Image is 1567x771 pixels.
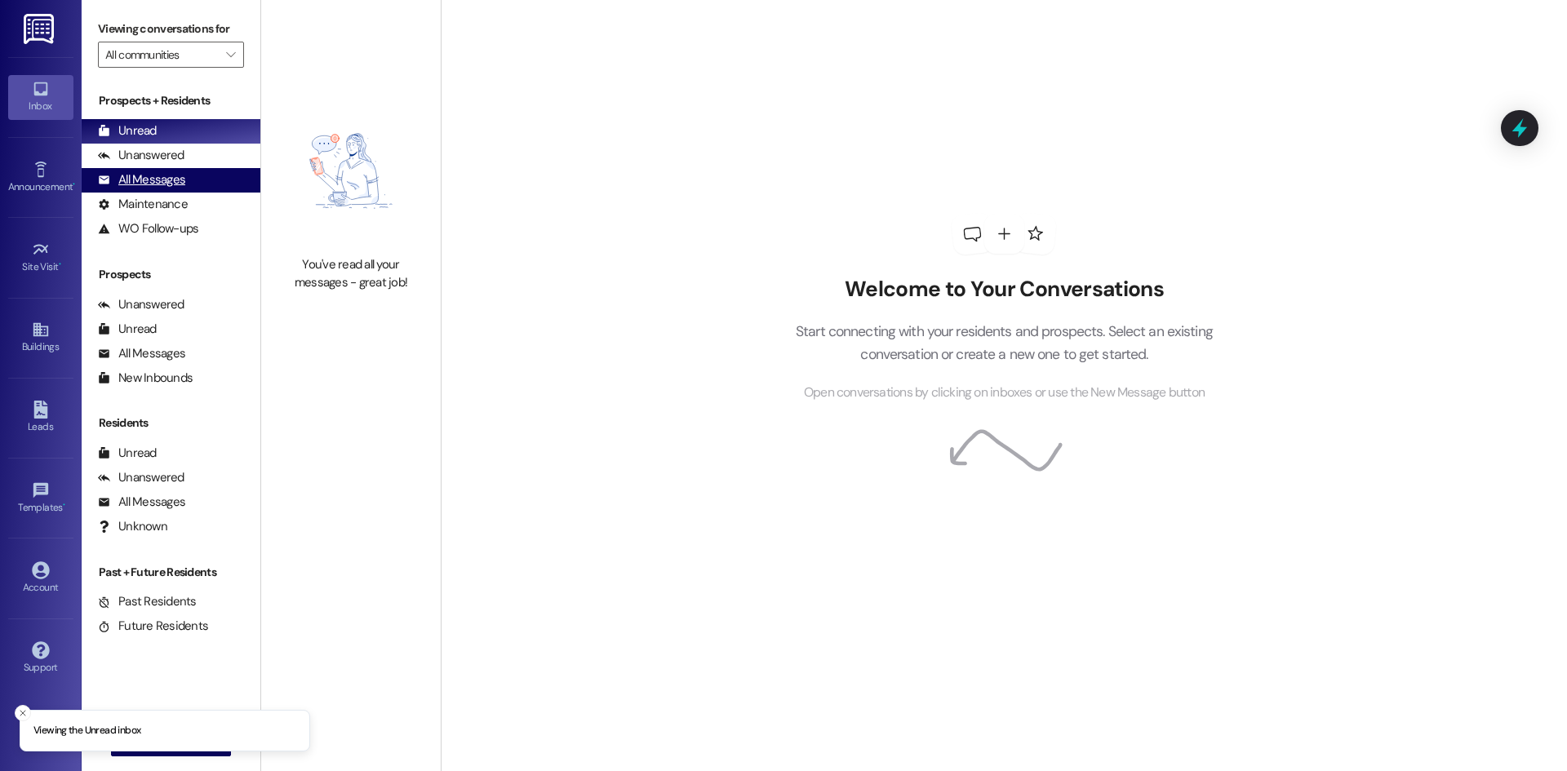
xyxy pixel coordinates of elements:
[98,518,167,535] div: Unknown
[24,14,57,44] img: ResiDesk Logo
[279,94,423,248] img: empty-state
[82,92,260,109] div: Prospects + Residents
[98,147,184,164] div: Unanswered
[98,296,184,313] div: Unanswered
[98,321,157,338] div: Unread
[98,618,208,635] div: Future Residents
[8,75,73,119] a: Inbox
[98,171,185,188] div: All Messages
[98,494,185,511] div: All Messages
[82,564,260,581] div: Past + Future Residents
[98,16,244,42] label: Viewing conversations for
[8,396,73,440] a: Leads
[804,383,1205,403] span: Open conversations by clicking on inboxes or use the New Message button
[73,179,75,190] span: •
[82,414,260,432] div: Residents
[279,256,423,291] div: You've read all your messages - great job!
[33,724,140,738] p: Viewing the Unread inbox
[8,236,73,280] a: Site Visit •
[226,48,235,61] i: 
[59,259,61,270] span: •
[8,636,73,680] a: Support
[8,316,73,360] a: Buildings
[98,593,197,610] div: Past Residents
[98,445,157,462] div: Unread
[98,196,188,213] div: Maintenance
[82,266,260,283] div: Prospects
[98,469,184,486] div: Unanswered
[98,220,198,237] div: WO Follow-ups
[63,499,65,511] span: •
[8,476,73,521] a: Templates •
[98,122,157,140] div: Unread
[8,556,73,600] a: Account
[98,345,185,362] div: All Messages
[105,42,218,68] input: All communities
[770,277,1237,303] h2: Welcome to Your Conversations
[98,370,193,387] div: New Inbounds
[15,705,31,721] button: Close toast
[770,320,1237,366] p: Start connecting with your residents and prospects. Select an existing conversation or create a n...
